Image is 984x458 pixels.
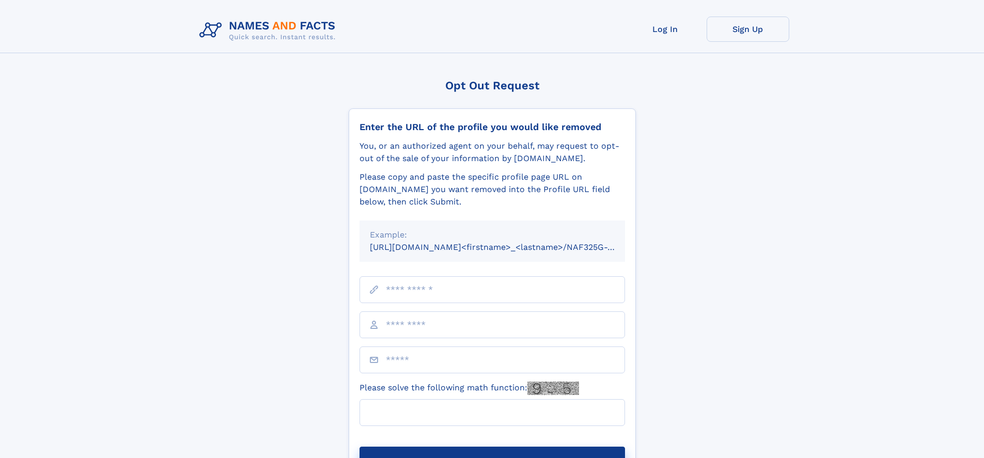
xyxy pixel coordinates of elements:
[360,382,579,395] label: Please solve the following math function:
[349,79,636,92] div: Opt Out Request
[360,121,625,133] div: Enter the URL of the profile you would like removed
[624,17,707,42] a: Log In
[195,17,344,44] img: Logo Names and Facts
[360,171,625,208] div: Please copy and paste the specific profile page URL on [DOMAIN_NAME] you want removed into the Pr...
[707,17,789,42] a: Sign Up
[360,140,625,165] div: You, or an authorized agent on your behalf, may request to opt-out of the sale of your informatio...
[370,242,645,252] small: [URL][DOMAIN_NAME]<firstname>_<lastname>/NAF325G-xxxxxxxx
[370,229,615,241] div: Example:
